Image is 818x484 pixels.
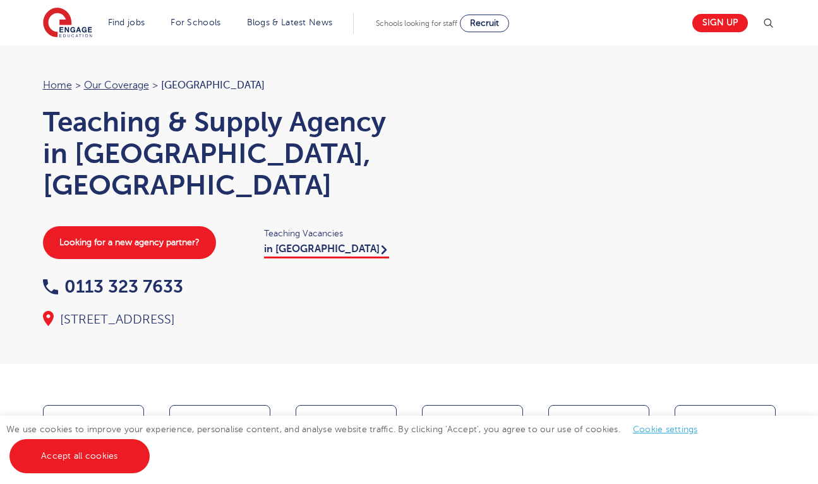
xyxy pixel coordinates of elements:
span: Schools looking for staff [376,19,457,28]
a: 0113 323 7633 [43,277,183,296]
a: Accept all cookies [9,439,150,473]
div: [STREET_ADDRESS] [43,311,397,329]
nav: breadcrumb [43,77,397,94]
span: We use cookies to improve your experience, personalise content, and analyse website traffic. By c... [6,425,711,461]
span: > [152,80,158,91]
a: Our coverage [84,80,149,91]
a: in [GEOGRAPHIC_DATA] [264,243,389,258]
h1: Teaching & Supply Agency in [GEOGRAPHIC_DATA], [GEOGRAPHIC_DATA] [43,106,397,201]
span: [GEOGRAPHIC_DATA] [161,80,265,91]
a: For Schools [171,18,220,27]
a: Looking for a new agency partner? [43,226,216,259]
span: Teaching Vacancies [264,226,397,241]
a: Find jobs [108,18,145,27]
a: Sign up [692,14,748,32]
a: Blogs & Latest News [247,18,333,27]
img: Engage Education [43,8,92,39]
span: Recruit [470,18,499,28]
span: > [75,80,81,91]
a: Recruit [460,15,509,32]
a: Home [43,80,72,91]
a: Cookie settings [633,425,698,434]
